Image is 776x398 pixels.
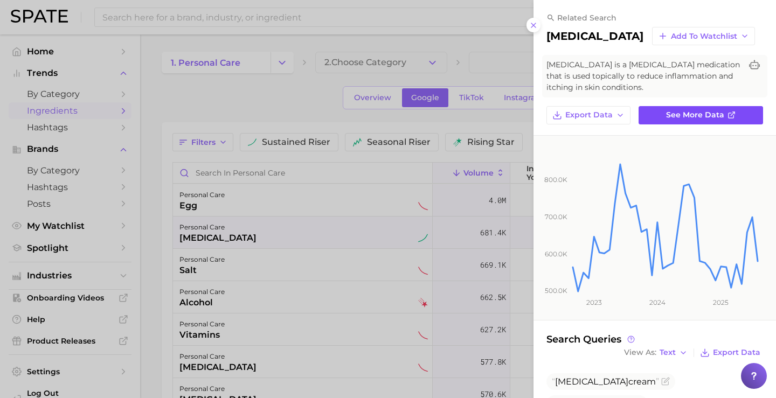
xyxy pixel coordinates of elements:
[544,176,567,184] tspan: 800.0k
[649,298,666,306] tspan: 2024
[555,376,628,387] span: [MEDICAL_DATA]
[713,348,760,357] span: Export Data
[586,298,602,306] tspan: 2023
[660,350,676,355] span: Text
[545,212,567,220] tspan: 700.0k
[546,333,636,345] span: Search Queries
[545,249,567,257] tspan: 600.0k
[661,377,670,386] button: Flag as miscategorized or irrelevant
[546,30,643,43] h2: [MEDICAL_DATA]
[666,110,724,120] span: See more data
[546,59,742,93] span: [MEDICAL_DATA] is a [MEDICAL_DATA] medication that is used topically to reduce inflammation and i...
[557,13,616,23] span: related search
[713,298,729,306] tspan: 2025
[552,376,659,387] span: cream
[652,27,755,45] button: Add to Watchlist
[697,345,763,360] button: Export Data
[624,350,656,355] span: View As
[565,110,613,120] span: Export Data
[621,346,690,360] button: View AsText
[639,106,763,124] a: See more data
[545,287,567,295] tspan: 500.0k
[546,106,630,124] button: Export Data
[671,32,737,41] span: Add to Watchlist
